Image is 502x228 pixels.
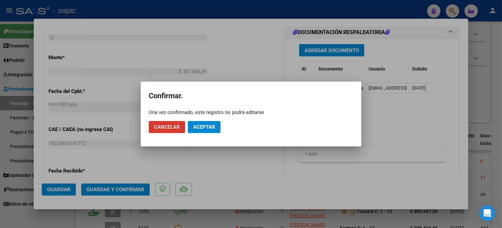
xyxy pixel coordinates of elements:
[149,109,353,116] div: Una vez confirmado, este registro no podrá editarse
[479,205,495,221] div: Open Intercom Messenger
[154,124,180,130] span: Cancelar
[149,121,185,133] button: Cancelar
[193,124,215,130] span: Aceptar
[149,90,353,102] h2: Confirmar.
[188,121,221,133] button: Aceptar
